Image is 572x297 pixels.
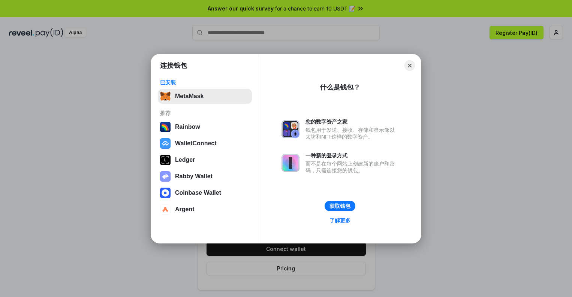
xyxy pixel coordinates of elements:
button: Close [404,60,415,71]
img: svg+xml,%3Csvg%20fill%3D%22none%22%20height%3D%2233%22%20viewBox%3D%220%200%2035%2033%22%20width%... [160,91,171,101]
div: 而不是在每个网站上创建新的账户和密码，只需连接您的钱包。 [305,160,398,174]
div: Argent [175,206,195,213]
button: 获取钱包 [325,201,355,211]
button: Ledger [158,152,252,167]
img: svg+xml,%3Csvg%20xmlns%3D%22http%3A%2F%2Fwww.w3.org%2F2000%2Fsvg%22%20fill%3D%22none%22%20viewBox... [160,171,171,182]
div: Rabby Wallet [175,173,213,180]
button: WalletConnect [158,136,252,151]
img: svg+xml,%3Csvg%20width%3D%2228%22%20height%3D%2228%22%20viewBox%3D%220%200%2028%2028%22%20fill%3D... [160,188,171,198]
img: svg+xml,%3Csvg%20xmlns%3D%22http%3A%2F%2Fwww.w3.org%2F2000%2Fsvg%22%20fill%3D%22none%22%20viewBox... [282,154,299,172]
button: Coinbase Wallet [158,185,252,200]
div: 了解更多 [329,217,350,224]
button: Rabby Wallet [158,169,252,184]
img: svg+xml,%3Csvg%20xmlns%3D%22http%3A%2F%2Fwww.w3.org%2F2000%2Fsvg%22%20fill%3D%22none%22%20viewBox... [282,120,299,138]
button: MetaMask [158,89,252,104]
button: Rainbow [158,119,252,134]
div: 钱包用于发送、接收、存储和显示像以太坊和NFT这样的数字资产。 [305,127,398,140]
img: svg+xml,%3Csvg%20width%3D%22120%22%20height%3D%22120%22%20viewBox%3D%220%200%20120%20120%22%20fil... [160,122,171,132]
img: svg+xml,%3Csvg%20width%3D%2228%22%20height%3D%2228%22%20viewBox%3D%220%200%2028%2028%22%20fill%3D... [160,138,171,149]
div: Coinbase Wallet [175,190,221,196]
button: Argent [158,202,252,217]
h1: 连接钱包 [160,61,187,70]
img: svg+xml,%3Csvg%20width%3D%2228%22%20height%3D%2228%22%20viewBox%3D%220%200%2028%2028%22%20fill%3D... [160,204,171,215]
a: 了解更多 [325,216,355,225]
div: Rainbow [175,124,200,130]
div: Ledger [175,157,195,163]
div: 已安装 [160,79,250,86]
img: svg+xml,%3Csvg%20xmlns%3D%22http%3A%2F%2Fwww.w3.org%2F2000%2Fsvg%22%20width%3D%2228%22%20height%3... [160,155,171,165]
div: 获取钱包 [329,203,350,209]
div: 推荐 [160,110,250,116]
div: MetaMask [175,93,204,100]
div: 一种新的登录方式 [305,152,398,159]
div: 您的数字资产之家 [305,118,398,125]
div: 什么是钱包？ [320,83,360,92]
div: WalletConnect [175,140,217,147]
